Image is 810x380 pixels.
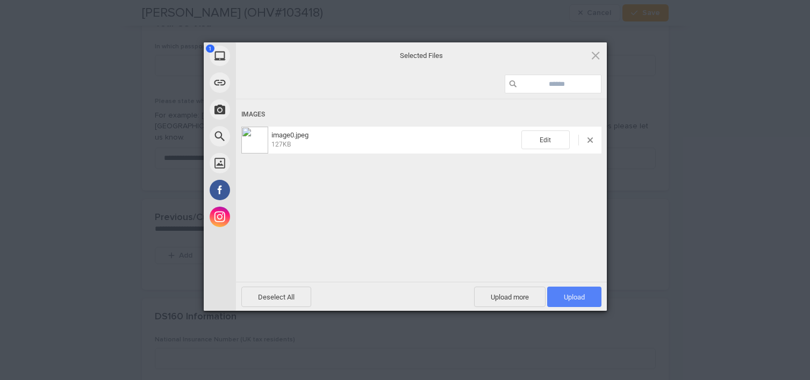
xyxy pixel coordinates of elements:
[204,69,333,96] div: Link (URL)
[241,127,268,154] img: e115c61e-6abd-4228-9807-d11b9cefe867
[268,131,521,149] span: image0.jpeg
[547,287,601,307] span: Upload
[204,177,333,203] div: Facebook
[590,49,601,61] span: Click here or hit ESC to close picker
[206,45,214,53] span: 1
[271,141,291,148] span: 127KB
[204,123,333,150] div: Web Search
[474,287,546,307] span: Upload more
[241,287,311,307] span: Deselect All
[204,96,333,123] div: Take Photo
[271,131,309,139] span: image0.jpeg
[204,203,333,230] div: Instagram
[314,51,529,61] span: Selected Files
[241,105,601,125] div: Images
[521,130,570,149] span: Edit
[204,42,333,69] div: My Device
[204,150,333,177] div: Unsplash
[564,293,585,301] span: Upload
